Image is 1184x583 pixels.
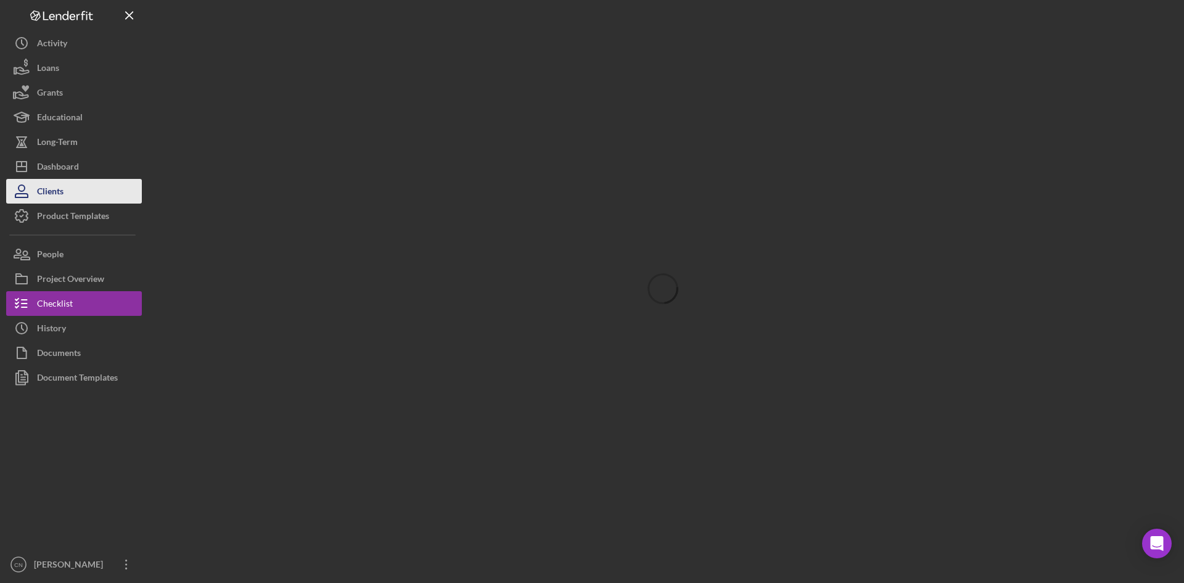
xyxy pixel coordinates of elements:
[37,267,104,294] div: Project Overview
[37,365,118,393] div: Document Templates
[37,31,67,59] div: Activity
[6,552,142,577] button: CN[PERSON_NAME]
[6,31,142,56] button: Activity
[6,80,142,105] button: Grants
[37,291,73,319] div: Checklist
[6,267,142,291] button: Project Overview
[6,56,142,80] button: Loans
[6,365,142,390] button: Document Templates
[14,561,23,568] text: CN
[6,242,142,267] button: People
[37,56,59,83] div: Loans
[6,179,142,204] button: Clients
[6,341,142,365] button: Documents
[37,316,66,344] div: History
[6,130,142,154] button: Long-Term
[37,130,78,157] div: Long-Term
[6,291,142,316] button: Checklist
[6,154,142,179] button: Dashboard
[37,179,64,207] div: Clients
[37,204,109,231] div: Product Templates
[6,105,142,130] button: Educational
[37,80,63,108] div: Grants
[31,552,111,580] div: [PERSON_NAME]
[37,105,83,133] div: Educational
[37,242,64,270] div: People
[6,204,142,228] button: Product Templates
[37,341,81,368] div: Documents
[6,316,142,341] button: History
[1142,529,1172,558] div: Open Intercom Messenger
[37,154,79,182] div: Dashboard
